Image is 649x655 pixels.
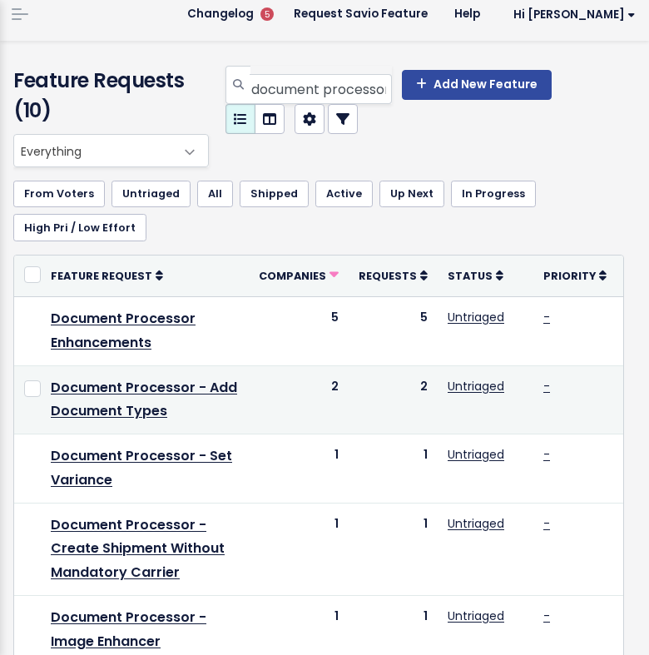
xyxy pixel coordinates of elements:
[543,269,596,283] span: Priority
[513,8,636,21] span: Hi [PERSON_NAME]
[260,7,274,21] span: 5
[51,267,163,284] a: Feature Request
[543,267,607,284] a: Priority
[51,446,232,489] a: Document Processor - Set Variance
[441,2,493,27] a: Help
[51,269,152,283] span: Feature Request
[543,446,550,463] a: -
[448,378,504,394] a: Untriaged
[349,434,438,504] td: 1
[51,515,225,583] a: Document Processor - Create Shipment Without Mandatory Carrier
[51,378,237,421] a: Document Processor - Add Document Types
[259,267,339,284] a: Companies
[259,269,326,283] span: Companies
[13,214,146,241] a: High Pri / Low Effort
[249,296,349,365] td: 5
[187,8,254,20] span: Changelog
[13,134,209,167] span: Everything
[51,608,206,651] a: Document Processor - Image Enhancer
[451,181,536,207] a: In Progress
[111,181,191,207] a: Untriaged
[448,446,504,463] a: Untriaged
[51,309,196,352] a: Document Processor Enhancements
[448,608,504,624] a: Untriaged
[249,503,349,595] td: 1
[197,181,233,207] a: All
[359,269,417,283] span: Requests
[249,434,349,504] td: 1
[349,503,438,595] td: 1
[250,74,392,104] input: Search features...
[14,135,175,166] span: Everything
[543,378,550,394] a: -
[493,2,649,27] a: Hi [PERSON_NAME]
[249,365,349,434] td: 2
[543,515,550,532] a: -
[349,365,438,434] td: 2
[349,296,438,365] td: 5
[448,269,493,283] span: Status
[543,309,550,325] a: -
[402,70,552,100] a: Add New Feature
[379,181,444,207] a: Up Next
[13,181,624,241] ul: Filter feature requests
[543,608,550,624] a: -
[448,515,504,532] a: Untriaged
[448,309,504,325] a: Untriaged
[13,181,105,207] a: From Voters
[315,181,373,207] a: Active
[359,267,428,284] a: Requests
[13,66,201,126] h4: Feature Requests (10)
[448,267,503,284] a: Status
[240,181,309,207] a: Shipped
[280,2,441,27] a: Request Savio Feature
